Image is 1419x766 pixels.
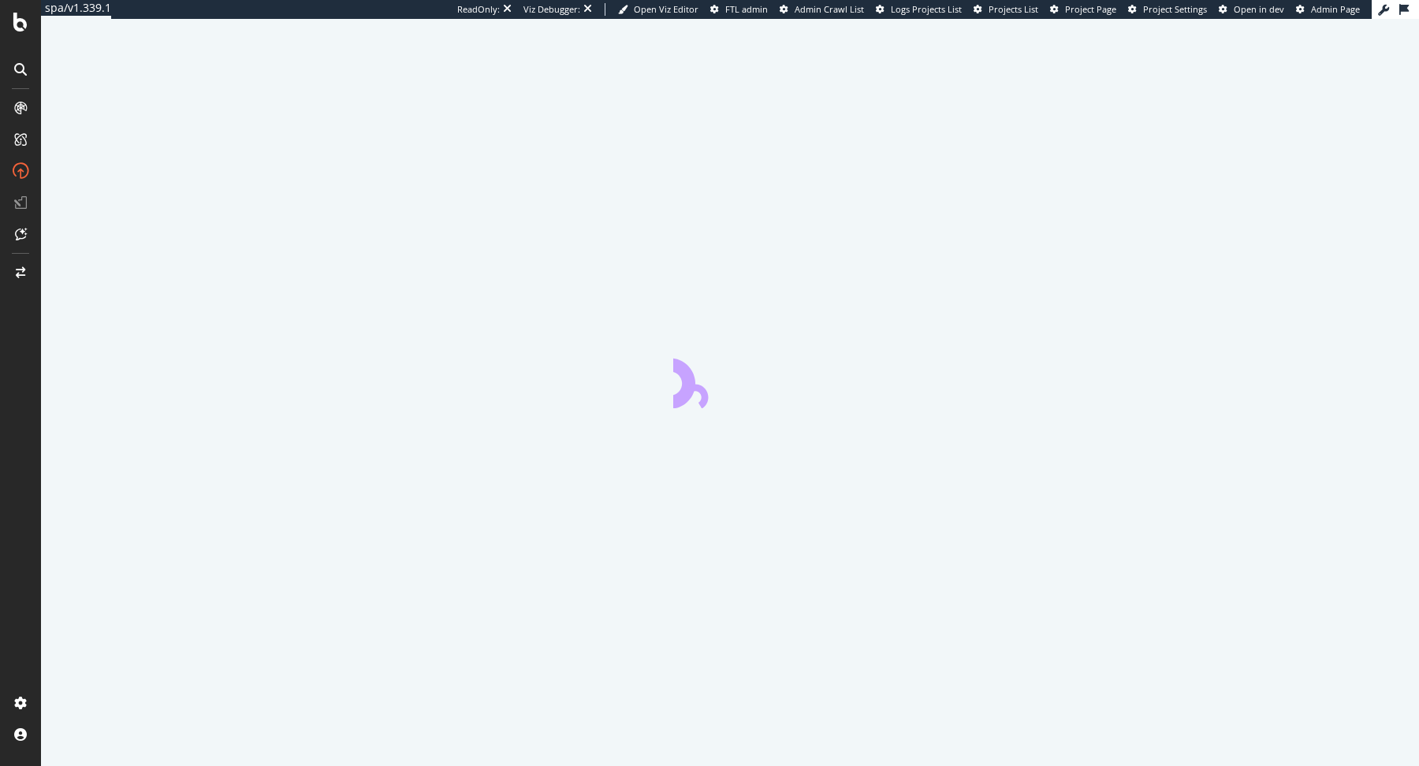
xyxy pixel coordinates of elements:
[1219,3,1284,16] a: Open in dev
[974,3,1038,16] a: Projects List
[1065,3,1116,15] span: Project Page
[795,3,864,15] span: Admin Crawl List
[891,3,962,15] span: Logs Projects List
[725,3,768,15] span: FTL admin
[1311,3,1360,15] span: Admin Page
[457,3,500,16] div: ReadOnly:
[710,3,768,16] a: FTL admin
[1128,3,1207,16] a: Project Settings
[634,3,698,15] span: Open Viz Editor
[1143,3,1207,15] span: Project Settings
[1296,3,1360,16] a: Admin Page
[989,3,1038,15] span: Projects List
[618,3,698,16] a: Open Viz Editor
[1234,3,1284,15] span: Open in dev
[523,3,580,16] div: Viz Debugger:
[1050,3,1116,16] a: Project Page
[780,3,864,16] a: Admin Crawl List
[673,351,787,408] div: animation
[876,3,962,16] a: Logs Projects List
